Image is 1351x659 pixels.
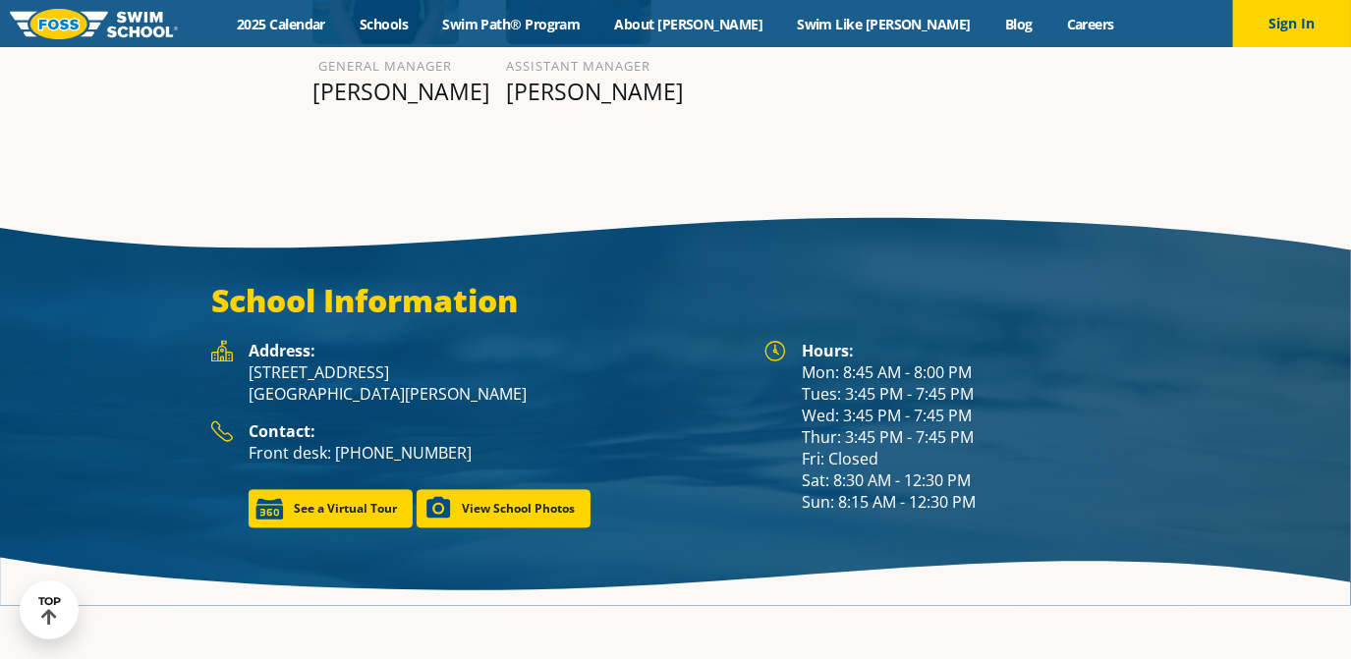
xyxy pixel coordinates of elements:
[211,420,233,443] img: Foss Location Contact
[780,15,988,33] a: Swim Like [PERSON_NAME]
[249,442,744,464] p: Front desk: [PHONE_NUMBER]
[249,340,315,361] strong: Address:
[802,340,854,361] strong: Hours:
[343,15,425,33] a: Schools
[506,78,652,105] p: [PERSON_NAME]
[987,15,1049,33] a: Blog
[506,54,652,78] h6: Assistant Manager
[211,340,233,361] img: Foss Location Address
[312,54,459,78] h6: General Manager
[249,361,744,405] p: [STREET_ADDRESS] [GEOGRAPHIC_DATA][PERSON_NAME]
[1049,15,1131,33] a: Careers
[417,489,591,527] a: View School Photos
[249,420,315,442] strong: Contact:
[764,340,786,361] img: Foss Location Hours
[312,78,459,105] p: [PERSON_NAME]
[38,595,61,626] div: TOP
[249,489,413,527] a: See a Virtual Tour
[10,9,178,39] img: FOSS Swim School Logo
[220,15,343,33] a: 2025 Calendar
[211,281,1139,320] h3: School Information
[802,340,1140,513] div: Mon: 8:45 AM - 8:00 PM Tues: 3:45 PM - 7:45 PM Wed: 3:45 PM - 7:45 PM Thur: 3:45 PM - 7:45 PM Fri...
[597,15,780,33] a: About [PERSON_NAME]
[425,15,597,33] a: Swim Path® Program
